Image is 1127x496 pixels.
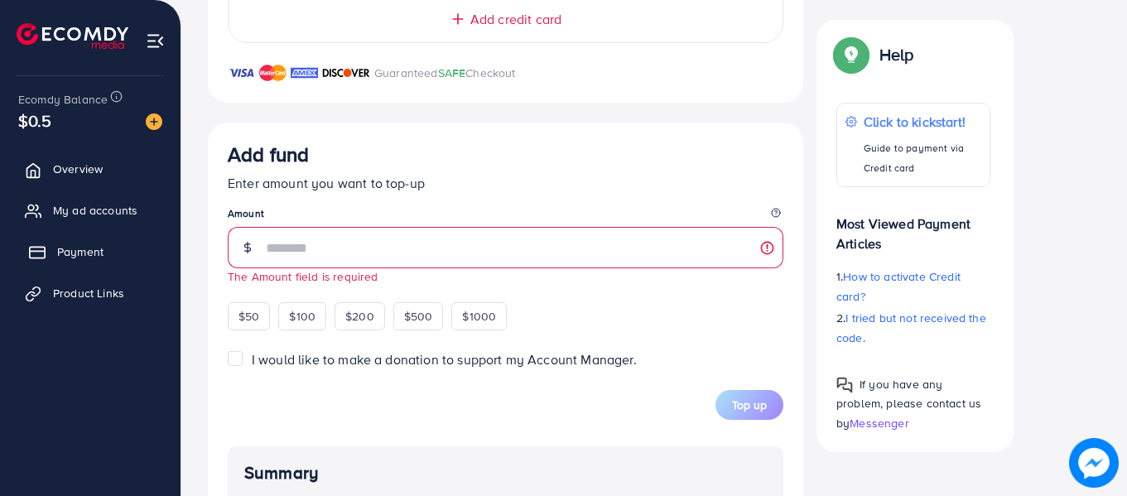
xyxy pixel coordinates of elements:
img: brand [291,63,318,83]
a: My ad accounts [12,194,168,227]
span: My ad accounts [53,202,137,219]
span: $200 [345,308,374,325]
p: Click to kickstart! [864,112,981,132]
img: brand [322,63,370,83]
span: Product Links [53,285,124,301]
span: SAFE [438,65,466,81]
span: $0.5 [18,108,52,132]
img: image [146,113,162,130]
p: Most Viewed Payment Articles [836,200,990,253]
h3: Add fund [228,142,309,166]
span: Overview [53,161,103,177]
h4: Summary [244,463,767,484]
small: The Amount field is required [228,268,378,284]
span: Messenger [850,414,908,431]
img: Popup guide [836,377,853,393]
span: I tried but not received the code. [836,310,986,346]
span: Add credit card [470,10,561,29]
p: Help [879,45,914,65]
span: $100 [289,308,315,325]
img: Popup guide [836,40,866,70]
img: logo [17,23,128,49]
span: $50 [238,308,259,325]
a: Overview [12,152,168,185]
img: menu [146,31,165,51]
a: Product Links [12,277,168,310]
legend: Amount [228,206,783,227]
p: 2. [836,308,990,348]
span: $500 [404,308,433,325]
img: brand [228,63,255,83]
span: $1000 [462,308,496,325]
span: I would like to make a donation to support my Account Manager. [252,350,637,368]
span: Top up [732,397,767,413]
span: Ecomdy Balance [18,91,108,108]
a: Payment [12,235,168,268]
p: Enter amount you want to top-up [228,173,783,193]
button: Top up [715,390,783,420]
span: If you have any problem, please contact us by [836,376,981,431]
p: Guaranteed Checkout [374,63,516,83]
img: brand [259,63,287,83]
p: Guide to payment via Credit card [864,138,981,178]
span: How to activate Credit card? [836,268,961,305]
img: image [1069,438,1119,488]
p: 1. [836,267,990,306]
span: Payment [57,243,104,260]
